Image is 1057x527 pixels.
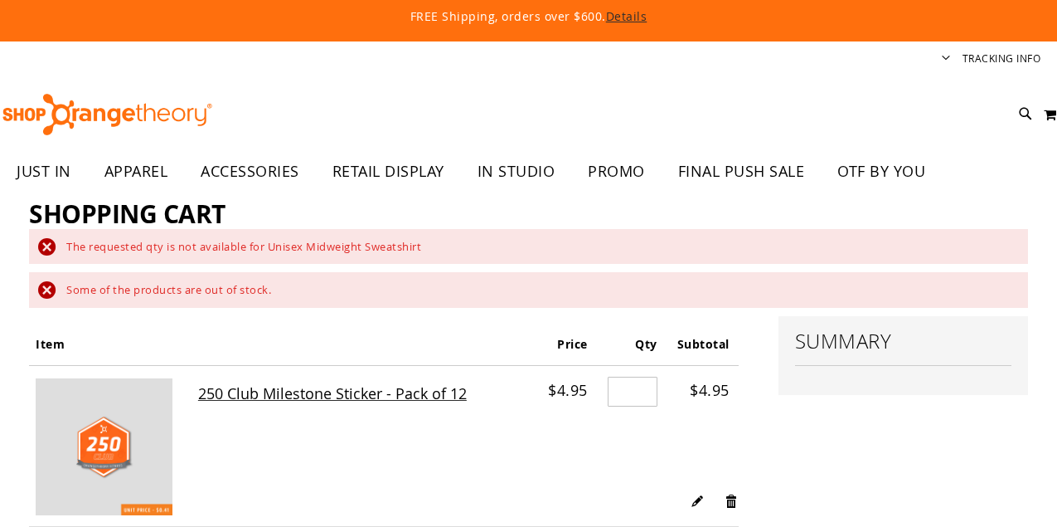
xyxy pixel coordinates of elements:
[795,327,1011,355] h2: Summary
[104,153,168,190] span: APPAREL
[942,51,950,67] button: Account menu
[571,153,662,191] a: PROMO
[36,336,65,352] span: Item
[557,336,588,352] span: Price
[17,153,71,190] span: JUST IN
[61,8,997,25] p: FREE Shipping, orders over $600.
[837,153,925,190] span: OTF BY YOU
[461,153,572,191] a: IN STUDIO
[548,380,588,400] span: $4.95
[478,153,555,190] span: IN STUDIO
[332,153,444,190] span: RETAIL DISPLAY
[962,51,1041,66] a: Tracking Info
[725,492,739,510] a: Remove item
[88,153,185,191] a: APPAREL
[821,153,942,191] a: OTF BY YOU
[662,153,822,191] a: FINAL PUSH SALE
[66,239,1011,255] div: The requested qty is not available for Unisex Midweight Sweatshirt
[66,282,1011,298] div: Some of the products are out of stock.
[184,153,316,191] a: ACCESSORIES
[677,336,730,352] span: Subtotal
[606,8,647,24] a: Details
[316,153,461,191] a: RETAIL DISPLAY
[36,378,172,515] img: 250 Club Milestone Sticker - Pack of 12
[588,153,645,190] span: PROMO
[36,378,192,520] a: 250 Club Milestone Sticker - Pack of 12
[198,380,469,407] a: 250 Club Milestone Sticker - Pack of 12
[635,336,657,352] span: Qty
[201,153,299,190] span: ACCESSORIES
[690,380,730,400] span: $4.95
[29,197,225,231] span: Shopping Cart
[678,153,805,190] span: FINAL PUSH SALE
